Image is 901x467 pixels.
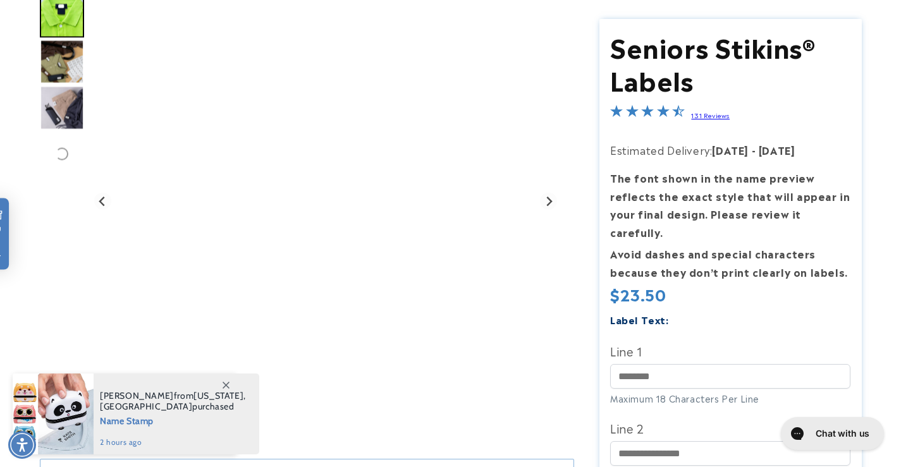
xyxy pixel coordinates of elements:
label: Line 1 [610,341,850,361]
strong: The font shown in the name preview reflects the exact style that will appear in your final design... [610,170,850,240]
button: Next slide [540,193,557,210]
img: Nursing home multi-purpose stick on labels applied to clothing , glasses case and walking cane fo... [40,39,84,83]
button: Previous slide [94,193,111,210]
span: [GEOGRAPHIC_DATA] [100,401,192,412]
a: 131 Reviews [691,111,730,119]
strong: [DATE] [712,142,749,157]
p: Estimated Delivery: [610,141,850,159]
iframe: Gorgias live chat messenger [775,413,888,454]
strong: [DATE] [759,142,795,157]
div: Maximum 18 Characters Per Line [610,392,850,405]
strong: - [752,142,756,157]
span: 4.3-star overall rating [610,107,685,122]
span: [US_STATE] [193,390,243,401]
label: Label Text: [610,312,669,327]
h1: Seniors Stikins® Labels [610,30,850,96]
span: from , purchased [100,391,246,412]
span: 2 hours ago [100,437,246,448]
div: Go to slide 4 [40,85,84,130]
span: [PERSON_NAME] [100,390,174,401]
strong: Avoid dashes and special characters because they don’t print clearly on labels. [610,246,848,279]
span: Name Stamp [100,412,246,428]
img: Nursing home multi-purpose stick on labels applied to clothing and glasses case [40,85,84,130]
span: $23.50 [610,284,666,304]
div: Go to slide 3 [40,39,84,83]
div: Accessibility Menu [8,431,36,459]
label: Line 2 [610,418,850,438]
div: Go to slide 5 [40,131,84,176]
